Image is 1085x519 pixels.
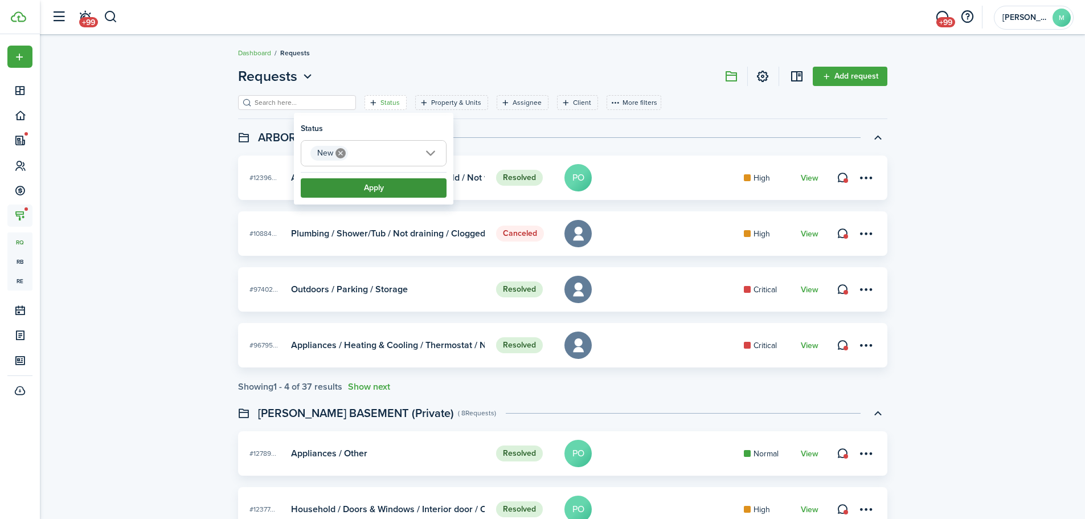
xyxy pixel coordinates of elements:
a: Messaging [931,3,953,32]
input: Search here... [252,97,352,108]
h3: Status [301,122,323,134]
card-mark: Normal [744,448,789,460]
button: Open sidebar [48,6,69,28]
button: Show next [348,382,390,392]
a: View [801,341,818,350]
card-title: Appliances / Heating & Cooling / Not cold / Not working at all [291,173,485,183]
card-mark: Critical [744,284,789,296]
avatar-text: PO [564,440,592,467]
a: View [801,449,818,459]
filter-tag: Open filter [557,95,598,110]
filter-tag: Open filter [365,95,407,110]
avatar-text: PO [564,164,592,191]
a: re [7,271,32,291]
button: Toggle accordion [868,128,887,147]
card-mark: Critical [744,340,789,352]
span: +99 [936,17,955,27]
span: Monica [1002,14,1048,22]
div: Showing results [238,382,342,392]
a: Add request [813,67,887,86]
card-mark: High [744,228,789,240]
span: #97402... [249,284,278,295]
a: View [801,505,818,514]
span: #12377... [249,504,275,514]
button: Open resource center [957,7,977,27]
status: Resolved [496,337,543,353]
span: +99 [79,17,98,27]
pagination-page-total: 1 - 4 of 37 [273,380,312,393]
a: View [801,285,818,295]
swimlane-subtitle: ( 8 Requests ) [458,408,496,418]
a: rb [7,252,32,271]
filter-tag-label: Assignee [513,97,542,108]
button: Requests [238,66,315,87]
status: Resolved [496,281,543,297]
card-title: Plumbing / Shower/Tub / Not draining / Clogged [291,228,485,239]
button: Open menu [238,66,315,87]
a: View [801,230,818,239]
card-title: Appliances / Other [291,448,367,459]
status: Resolved [496,501,543,517]
filter-tag-label: Status [380,97,400,108]
card-title: Household / Doors & Windows / Interior door / Off hinge [291,504,485,514]
span: Requests [280,48,310,58]
span: New [317,147,333,159]
a: Dashboard [238,48,271,58]
filter-tag-label: Client [573,97,591,108]
button: Apply [301,178,447,198]
span: Requests [238,66,297,87]
button: Toggle accordion [868,403,887,423]
button: More filters [607,95,661,110]
swimlane-title: ARBOR #211 [258,129,322,146]
maintenance-list-swimlane-item: Toggle accordion [238,156,887,392]
status: Resolved [496,170,543,186]
a: rq [7,232,32,252]
card-title: Outdoors / Parking / Storage [291,284,408,295]
filter-tag: Open filter [415,95,488,110]
filter-tag-label: Property & Units [431,97,481,108]
card-mark: High [744,172,789,184]
span: #96795... [249,340,278,350]
a: Notifications [74,3,96,32]
status: Resolved [496,446,543,461]
filter-tag: Open filter [497,95,548,110]
img: TenantCloud [11,11,26,22]
a: View [801,174,818,183]
avatar-text: M [1053,9,1071,27]
card-mark: High [744,504,789,516]
button: Open menu [7,46,32,68]
swimlane-title: [PERSON_NAME] BASEMENT (Private) [258,404,454,422]
card-title: Appliances / Heating & Cooling / Thermostat / Not working [291,340,485,350]
button: Search [104,7,118,27]
span: #12789... [249,448,276,459]
span: #10884... [249,228,277,239]
span: #12396... [249,173,277,183]
status: Canceled [496,226,544,242]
